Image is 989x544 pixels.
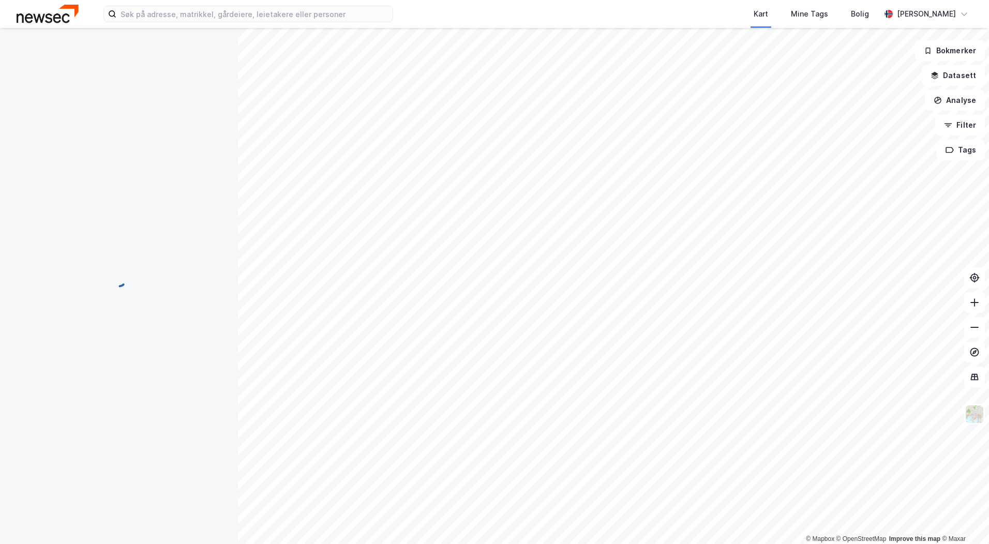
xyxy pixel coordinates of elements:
[889,535,940,542] a: Improve this map
[937,494,989,544] div: Kontrollprogram for chat
[836,535,887,542] a: OpenStreetMap
[937,140,985,160] button: Tags
[791,8,828,20] div: Mine Tags
[925,90,985,111] button: Analyse
[851,8,869,20] div: Bolig
[935,115,985,135] button: Filter
[897,8,956,20] div: [PERSON_NAME]
[915,40,985,61] button: Bokmerker
[754,8,768,20] div: Kart
[17,5,79,23] img: newsec-logo.f6e21ccffca1b3a03d2d.png
[937,494,989,544] iframe: Chat Widget
[965,404,984,424] img: Z
[806,535,834,542] a: Mapbox
[116,6,393,22] input: Søk på adresse, matrikkel, gårdeiere, leietakere eller personer
[922,65,985,86] button: Datasett
[111,271,127,288] img: spinner.a6d8c91a73a9ac5275cf975e30b51cfb.svg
